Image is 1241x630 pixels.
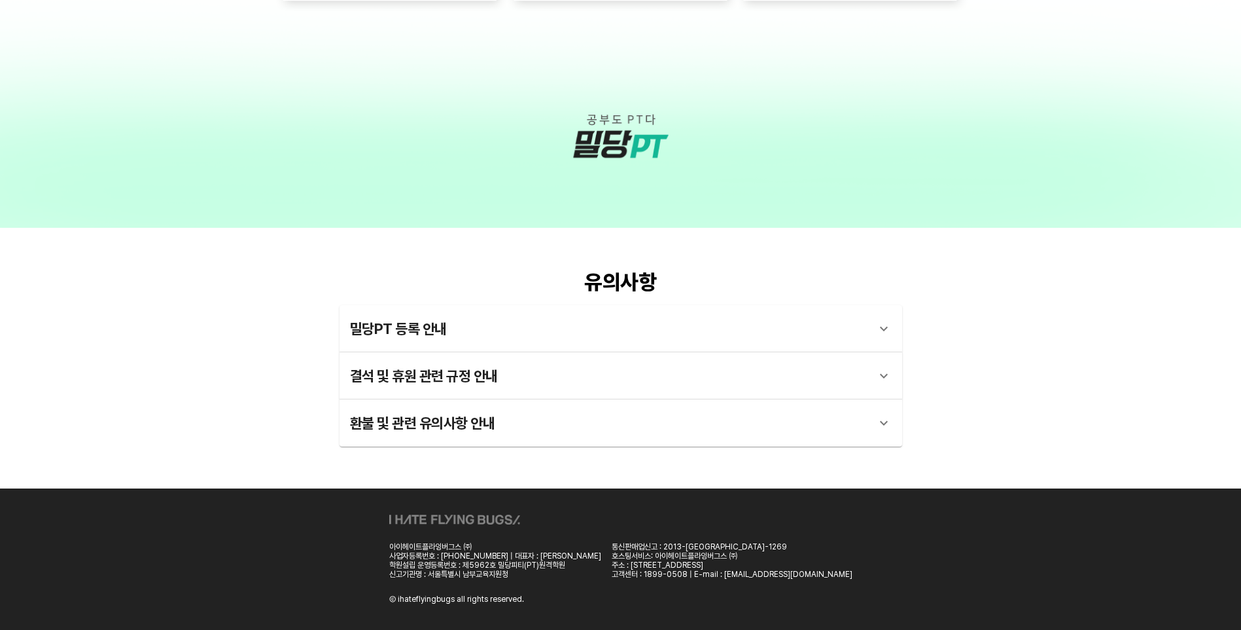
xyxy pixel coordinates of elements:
[612,561,852,570] div: 주소 : [STREET_ADDRESS]
[389,561,601,570] div: 학원설립 운영등록번호 : 제5962호 밀당피티(PT)원격학원
[340,399,902,447] div: 환불 및 관련 유의사항 안내
[340,305,902,352] div: 밀당PT 등록 안내
[340,270,902,295] div: 유의사항
[612,570,852,579] div: 고객센터 : 1899-0508 | E-mail : [EMAIL_ADDRESS][DOMAIN_NAME]
[612,551,852,561] div: 호스팅서비스: 아이헤이트플라잉버그스 ㈜
[389,542,601,551] div: 아이헤이트플라잉버그스 ㈜
[612,542,852,551] div: 통신판매업신고 : 2013-[GEOGRAPHIC_DATA]-1269
[350,407,868,439] div: 환불 및 관련 유의사항 안내
[389,595,524,604] div: Ⓒ ihateflyingbugs all rights reserved.
[389,515,520,525] img: ihateflyingbugs
[350,313,868,344] div: 밀당PT 등록 안내
[389,570,601,579] div: 신고기관명 : 서울특별시 남부교육지원청
[389,551,601,561] div: 사업자등록번호 : [PHONE_NUMBER] | 대표자 : [PERSON_NAME]
[350,360,868,392] div: 결석 및 휴원 관련 규정 안내
[340,352,902,399] div: 결석 및 휴원 관련 규정 안내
